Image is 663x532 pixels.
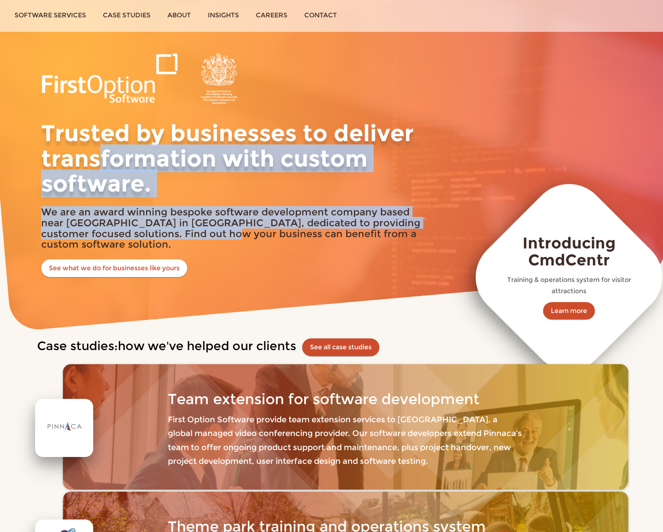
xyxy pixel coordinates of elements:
[168,413,523,468] p: First Option Software provide team extension services to [GEOGRAPHIC_DATA], a global managed vide...
[498,235,640,269] h3: Introducing CmdCentr
[168,391,523,407] h3: Team extension for software development
[63,364,628,490] a: Team extension for software development First Option Software provide team extension services to ...
[41,53,243,104] img: logowarrantside.png
[41,207,425,250] h2: We are an award winning bespoke software development company based near [GEOGRAPHIC_DATA] in [GEO...
[41,121,425,196] h1: Trusted by businesses to deliver transformation with custom software.
[498,274,640,296] p: Training & operations system for visitor attractions
[543,302,595,320] a: Learn more
[41,259,187,277] a: See what we do for businesses like yours
[310,343,372,351] a: See all case studies
[118,338,296,353] span: how we've helped our clients
[302,338,379,356] button: See all case studies
[37,338,118,353] span: Case studies:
